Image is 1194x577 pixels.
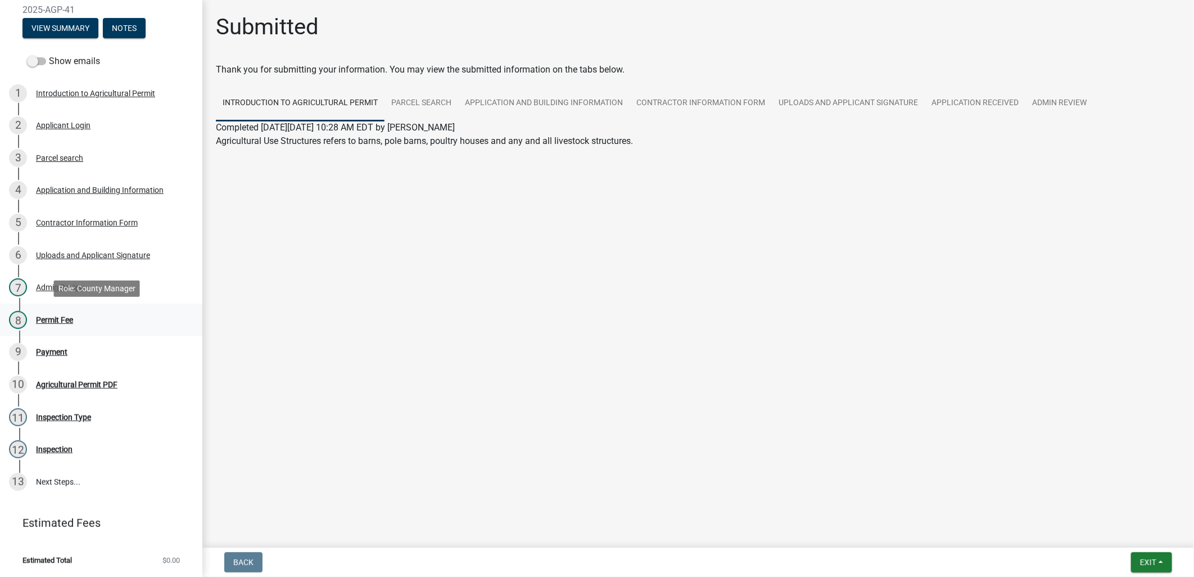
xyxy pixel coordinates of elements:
[216,134,1181,148] p: Agricultural Use Structures refers to barns, pole barns, poultry houses and any and all livestock...
[36,413,91,421] div: Inspection Type
[630,85,772,121] a: Contractor Information Form
[103,24,146,33] wm-modal-confirm: Notes
[9,246,27,264] div: 6
[9,84,27,102] div: 1
[216,122,455,133] span: Completed [DATE][DATE] 10:28 AM EDT by [PERSON_NAME]
[36,445,73,453] div: Inspection
[216,63,1181,76] div: Thank you for submitting your information. You may view the submitted information on the tabs below.
[9,149,27,167] div: 3
[9,408,27,426] div: 11
[103,18,146,38] button: Notes
[9,181,27,199] div: 4
[9,116,27,134] div: 2
[9,473,27,491] div: 13
[54,280,140,296] div: Role: County Manager
[216,13,319,40] h1: Submitted
[36,316,73,324] div: Permit Fee
[36,348,67,356] div: Payment
[9,512,184,534] a: Estimated Fees
[22,24,98,33] wm-modal-confirm: Summary
[1025,85,1093,121] a: Admin Review
[36,219,138,227] div: Contractor Information Form
[27,55,100,68] label: Show emails
[36,89,155,97] div: Introduction to Agricultural Permit
[36,251,150,259] div: Uploads and Applicant Signature
[162,557,180,564] span: $0.00
[9,278,27,296] div: 7
[925,85,1025,121] a: Application Received
[36,186,164,194] div: Application and Building Information
[9,214,27,232] div: 5
[9,440,27,458] div: 12
[385,85,458,121] a: Parcel search
[9,311,27,329] div: 8
[224,552,263,573] button: Back
[9,376,27,394] div: 10
[772,85,925,121] a: Uploads and Applicant Signature
[233,558,254,567] span: Back
[36,121,91,129] div: Applicant Login
[36,154,83,162] div: Parcel search
[22,18,98,38] button: View Summary
[36,381,117,389] div: Agricultural Permit PDF
[22,557,72,564] span: Estimated Total
[1140,558,1156,567] span: Exit
[22,4,180,15] span: 2025-AGP-41
[458,85,630,121] a: Application and Building Information
[216,85,385,121] a: Introduction to Agricultural Permit
[1131,552,1172,573] button: Exit
[36,283,85,291] div: Admin Review
[9,343,27,361] div: 9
